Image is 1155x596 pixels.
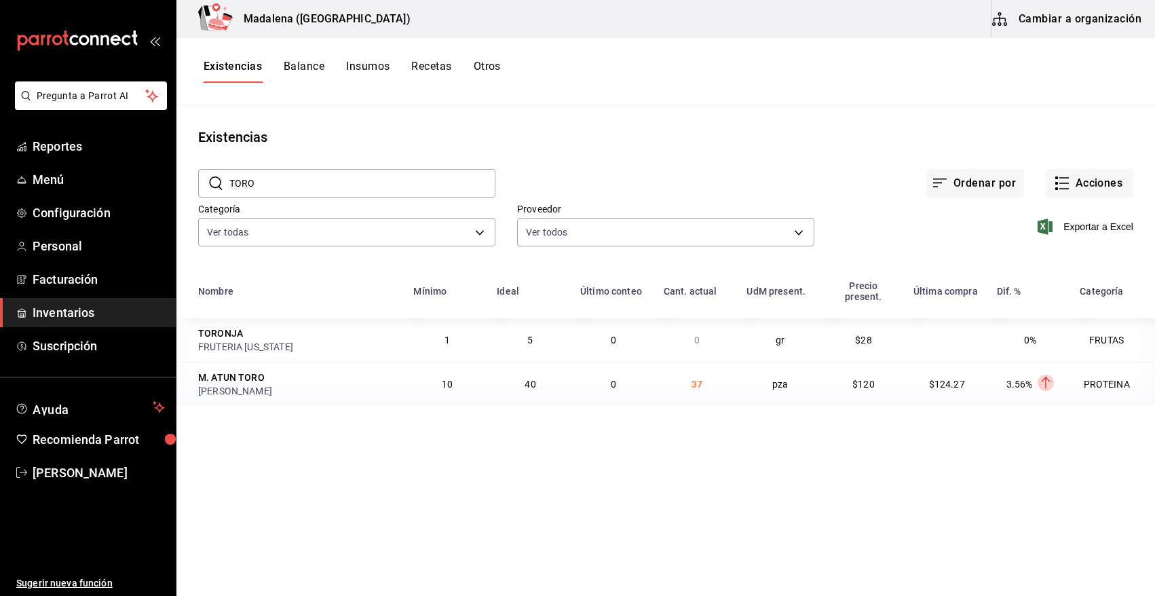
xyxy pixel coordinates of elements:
div: Nombre [198,286,233,297]
span: $28 [855,335,871,346]
h3: Madalena ([GEOGRAPHIC_DATA]) [233,11,411,27]
button: Recetas [411,60,451,83]
span: 0 [694,335,700,346]
button: Otros [474,60,501,83]
div: M. ATUN TORO [198,371,265,384]
span: 10 [442,379,453,390]
span: 37 [692,379,702,390]
span: Ver todos [526,225,567,239]
span: Personal [33,237,165,255]
a: Pregunta a Parrot AI [10,98,167,113]
td: PROTEINA [1072,362,1155,406]
div: Cant. actual [664,286,717,297]
div: Ideal [497,286,519,297]
span: $120 [852,379,875,390]
span: Reportes [33,137,165,155]
div: Existencias [198,127,267,147]
button: Balance [284,60,324,83]
span: Sugerir nueva función [16,576,165,591]
div: [PERSON_NAME] [198,384,334,398]
span: $124.27 [929,379,965,390]
span: Configuración [33,204,165,222]
button: Acciones [1046,169,1133,198]
span: Ayuda [33,399,147,415]
div: Precio present. [830,280,897,302]
td: pza [738,362,822,406]
button: Existencias [204,60,262,83]
span: Menú [33,170,165,189]
label: Proveedor [517,204,814,214]
button: Exportar a Excel [1040,219,1133,235]
span: Pregunta a Parrot AI [37,89,146,103]
span: 3.56% [1006,379,1033,390]
button: Insumos [346,60,390,83]
span: Ver todas [207,225,248,239]
div: Categoría [1080,286,1123,297]
div: Dif. % [997,286,1021,297]
button: open_drawer_menu [149,35,160,46]
button: Pregunta a Parrot AI [15,81,167,110]
span: Facturación [33,270,165,288]
label: Categoría [198,204,495,214]
span: 0 [611,335,616,346]
span: Recomienda Parrot [33,430,165,449]
button: Ordenar por [926,169,1024,198]
div: TORONJA [198,327,243,340]
td: FRUTAS [1072,318,1155,362]
span: [PERSON_NAME] [33,464,165,482]
span: 5 [527,335,533,346]
input: Buscar nombre de insumo [229,170,495,197]
div: UdM present. [746,286,806,297]
span: 0% [1024,335,1036,346]
div: FRUTERIA [US_STATE] [198,340,397,354]
span: 1 [444,335,450,346]
span: 40 [525,379,535,390]
span: Inventarios [33,303,165,322]
div: Último conteo [580,286,642,297]
div: Mínimo [413,286,447,297]
span: Suscripción [33,337,165,355]
div: Última compra [913,286,978,297]
td: gr [738,318,822,362]
div: navigation tabs [204,60,501,83]
span: 0 [611,379,616,390]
